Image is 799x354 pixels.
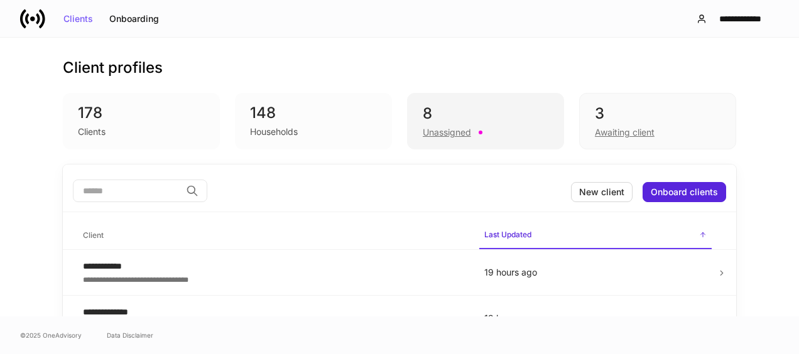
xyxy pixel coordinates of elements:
div: Awaiting client [595,126,655,139]
button: New client [571,182,633,202]
div: 3 [595,104,720,124]
button: Onboarding [101,9,167,29]
span: Client [78,223,469,249]
div: Onboard clients [651,188,718,196]
span: Last Updated [479,222,712,249]
div: New client [579,188,624,196]
h6: Client [83,229,104,241]
a: Data Disclaimer [107,330,153,340]
div: 8Unassigned [407,93,564,149]
div: 8 [423,104,548,124]
div: 3Awaiting client [579,93,736,149]
div: Onboarding [109,14,159,23]
h6: Last Updated [484,228,531,240]
div: 178 [78,103,205,123]
p: 19 hours ago [484,266,707,279]
button: Onboard clients [643,182,726,202]
div: Clients [63,14,93,23]
p: 19 hours ago [484,312,707,324]
button: Clients [55,9,101,29]
span: © 2025 OneAdvisory [20,330,82,340]
h3: Client profiles [63,58,163,78]
div: Clients [78,126,106,138]
div: Households [250,126,298,138]
div: 148 [250,103,377,123]
div: Unassigned [423,126,471,139]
